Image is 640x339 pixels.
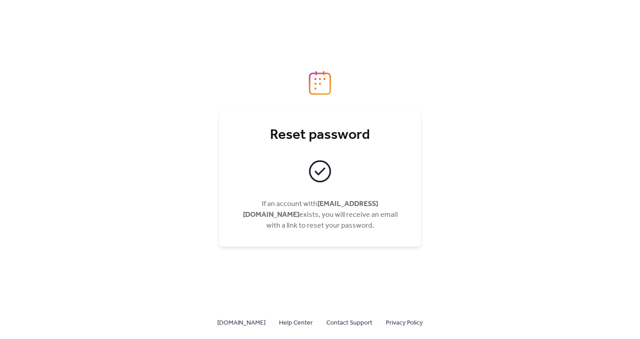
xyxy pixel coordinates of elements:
[326,318,372,329] span: Contact Support
[243,197,379,222] b: [EMAIL_ADDRESS][DOMAIN_NAME]
[217,317,265,328] a: [DOMAIN_NAME]
[326,317,372,328] a: Contact Support
[386,318,423,329] span: Privacy Policy
[309,71,331,95] img: logo
[279,317,313,328] a: Help Center
[217,318,265,329] span: [DOMAIN_NAME]
[279,318,313,329] span: Help Center
[386,317,423,328] a: Privacy Policy
[243,197,398,233] span: If an account with exists, you will receive an email with a link to reset your password.
[237,126,403,144] div: Reset password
